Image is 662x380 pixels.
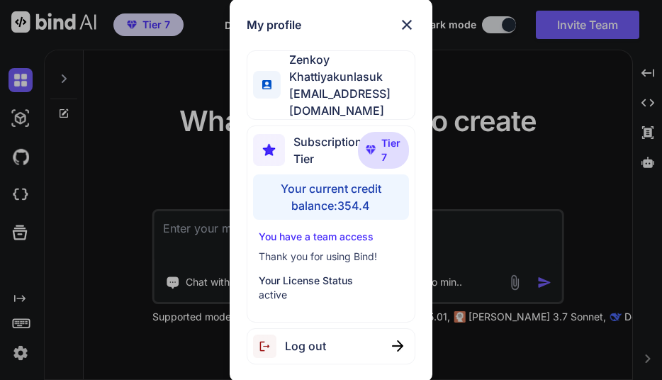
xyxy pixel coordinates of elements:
[281,51,415,85] span: Zenkoy Khattiyakunlasuk
[281,85,415,119] span: [EMAIL_ADDRESS][DOMAIN_NAME]
[253,134,285,166] img: subscription
[398,16,415,33] img: close
[259,288,403,302] p: active
[247,16,301,33] h1: My profile
[259,274,403,288] p: Your License Status
[259,250,403,264] p: Thank you for using Bind!
[262,80,271,89] img: profile
[366,145,376,154] img: premium
[392,340,403,352] img: close
[285,337,326,354] span: Log out
[253,335,285,358] img: logout
[253,174,408,220] div: Your current credit balance: 354.4
[293,133,362,167] span: Subscription Tier
[381,136,400,164] span: Tier 7
[259,230,403,244] p: You have a team access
